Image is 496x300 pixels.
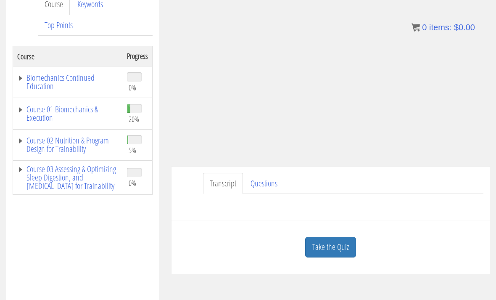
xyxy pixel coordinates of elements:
[429,23,451,32] span: items:
[244,173,284,194] a: Questions
[412,23,475,32] a: 0 items: $0.00
[454,23,459,32] span: $
[17,165,119,190] a: Course 03 Assessing & Optimizing Sleep Digestion, and [MEDICAL_DATA] for Trainability
[17,105,119,122] a: Course 01 Biomechanics & Execution
[129,114,139,124] span: 20%
[17,136,119,153] a: Course 02 Nutrition & Program Design for Trainability
[129,83,136,92] span: 0%
[129,146,136,155] span: 5%
[203,173,243,194] a: Transcript
[13,46,123,66] th: Course
[412,23,420,32] img: icon11.png
[129,178,136,188] span: 0%
[38,15,79,36] a: Top Points
[17,74,119,90] a: Biomechanics Continued Education
[454,23,475,32] bdi: 0.00
[123,46,153,66] th: Progress
[422,23,427,32] span: 0
[305,237,356,258] a: Take the Quiz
